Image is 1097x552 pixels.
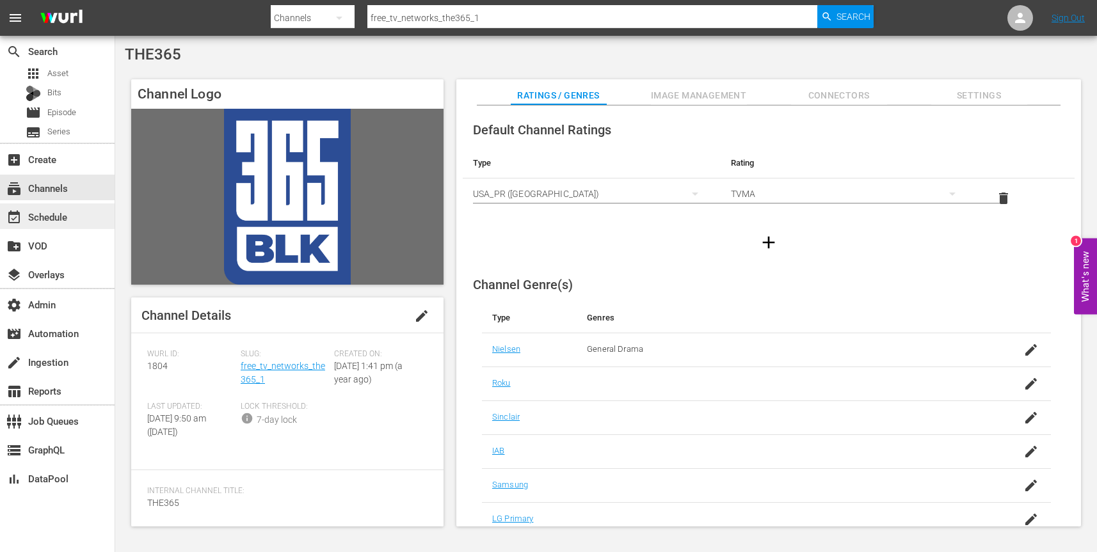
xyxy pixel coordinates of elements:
[47,106,76,119] span: Episode
[241,349,328,359] span: Slug:
[334,349,421,359] span: Created On:
[147,402,234,412] span: Last Updated:
[492,344,520,354] a: Nielsen
[147,498,179,508] span: THE365
[406,301,437,331] button: edit
[131,109,444,285] img: THE365
[26,125,41,140] span: Series
[6,267,22,283] span: Overlays
[492,446,504,455] a: IAB
[47,125,70,138] span: Series
[241,412,253,425] span: info
[6,44,22,59] span: Search
[147,349,234,359] span: Wurl ID:
[6,355,22,370] span: Ingestion
[6,152,22,168] span: Create
[1052,13,1085,23] a: Sign Out
[414,308,429,324] span: edit
[31,3,92,33] img: ans4CAIJ8jUAAAAAAAAAAAAAAAAAAAAAAAAgQb4GAAAAAAAAAAAAAAAAAAAAAAAAJMjXAAAAAAAAAAAAAAAAAAAAAAAAgAT5G...
[6,181,22,196] span: Channels
[241,361,325,384] a: free_tv_networks_the365_1
[147,486,421,496] span: Internal Channel Title:
[241,402,328,412] span: Lock Threshold:
[473,176,710,212] div: USA_PR ([GEOGRAPHIC_DATA])
[141,308,231,323] span: Channel Details
[837,5,870,28] span: Search
[731,176,968,212] div: TVMA
[463,148,1075,218] table: simple table
[651,88,747,104] span: Image Management
[26,105,41,120] span: Episode
[6,297,22,313] span: Admin
[791,88,887,104] span: Connectors
[147,361,168,371] span: 1804
[931,88,1027,104] span: Settings
[6,384,22,399] span: Reports
[492,514,533,523] a: LG Primary
[577,303,988,333] th: Genres
[6,210,22,225] span: Schedule
[131,79,444,109] h4: Channel Logo
[257,413,297,427] div: 7-day lock
[988,183,1019,214] button: delete
[6,326,22,342] span: Automation
[147,413,206,437] span: [DATE] 9:50 am ([DATE])
[817,5,874,28] button: Search
[482,303,577,333] th: Type
[334,361,403,384] span: [DATE] 1:41 pm (a year ago)
[147,525,421,535] span: External Channel Title:
[511,88,607,104] span: Ratings / Genres
[26,86,41,101] div: Bits
[8,10,23,26] span: menu
[6,471,22,487] span: DataPool
[721,148,979,178] th: Rating
[1071,235,1081,246] div: 1
[473,122,611,138] span: Default Channel Ratings
[492,480,528,489] a: Samsung
[463,148,721,178] th: Type
[1074,238,1097,314] button: Open Feedback Widget
[492,412,520,422] a: Sinclair
[6,443,22,458] span: GraphQL
[26,66,41,81] span: Asset
[473,277,573,292] span: Channel Genre(s)
[996,191,1011,206] span: delete
[6,239,22,254] span: VOD
[492,378,511,388] a: Roku
[47,86,61,99] span: Bits
[6,414,22,429] span: Job Queues
[47,67,68,80] span: Asset
[125,45,181,63] span: THE365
